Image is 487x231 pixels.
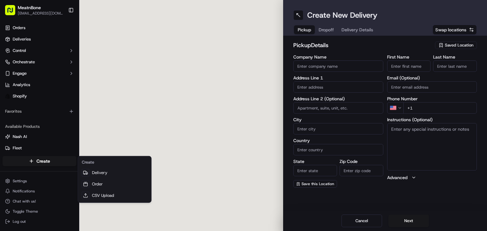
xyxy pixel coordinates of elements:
[293,102,383,114] input: Apartment, suite, unit, etc.
[293,123,383,134] input: Enter city
[319,27,334,33] span: Dropoff
[13,219,26,224] span: Log out
[13,48,26,53] span: Control
[293,81,383,93] input: Enter address
[403,102,477,114] input: Enter phone number
[79,167,150,178] a: Delivery
[54,142,59,147] div: 💻
[13,36,31,42] span: Deliveries
[293,117,383,122] label: City
[387,55,431,59] label: First Name
[13,141,49,147] span: Knowledge Base
[293,55,383,59] label: Company Name
[13,82,30,88] span: Analytics
[13,189,35,194] span: Notifications
[387,76,477,80] label: Email (Optional)
[13,178,27,184] span: Settings
[6,142,11,147] div: 📗
[20,98,68,103] span: Wisdom [PERSON_NAME]
[293,60,383,72] input: Enter company name
[293,159,337,164] label: State
[69,98,71,103] span: •
[387,97,477,101] label: Phone Number
[293,76,383,80] label: Address Line 1
[388,215,429,227] button: Next
[79,178,150,190] a: Order
[6,60,18,72] img: 1736555255976-a54dd68f-1ca7-489b-9aae-adbdc363a1c4
[3,106,76,116] div: Favorites
[433,60,477,72] input: Enter last name
[60,141,102,147] span: API Documentation
[13,209,38,214] span: Toggle Theme
[20,115,68,120] span: Wisdom [PERSON_NAME]
[51,139,104,150] a: 💻API Documentation
[293,165,337,176] input: Enter state
[29,60,104,66] div: Start new chat
[6,6,19,19] img: Nash
[293,138,383,143] label: Country
[293,97,383,101] label: Address Line 2 (Optional)
[341,27,373,33] span: Delivery Details
[3,122,76,132] div: Available Products
[340,159,383,164] label: Zip Code
[13,60,25,72] img: 8571987876998_91fb9ceb93ad5c398215_72.jpg
[307,10,377,20] h1: Create New Delivery
[36,158,50,164] span: Create
[98,81,115,88] button: See all
[79,190,150,201] a: CSV Upload
[298,27,311,33] span: Pickup
[387,60,431,72] input: Enter first name
[108,62,115,70] button: Start new chat
[341,215,382,227] button: Cancel
[340,165,383,176] input: Enter zip code
[13,59,35,65] span: Orchestrate
[435,27,466,33] span: Swap locations
[13,25,25,31] span: Orders
[6,92,16,104] img: Wisdom Oko
[13,71,27,76] span: Engage
[387,174,407,181] label: Advanced
[13,115,18,120] img: 1736555255976-a54dd68f-1ca7-489b-9aae-adbdc363a1c4
[13,93,27,99] span: Shopify
[13,199,36,204] span: Chat with us!
[72,98,85,103] span: [DATE]
[433,55,477,59] label: Last Name
[293,41,431,50] h2: pickup Details
[445,42,473,48] span: Saved Location
[72,115,85,120] span: [DATE]
[293,144,383,155] input: Enter country
[13,145,22,151] span: Fleet
[45,156,77,161] a: Powered byPylon
[387,117,477,122] label: Instructions (Optional)
[69,115,71,120] span: •
[302,181,334,186] span: Save this Location
[4,139,51,150] a: 📗Knowledge Base
[16,41,114,47] input: Got a question? Start typing here...
[6,109,16,121] img: Wisdom Oko
[6,25,115,35] p: Welcome 👋
[18,4,41,11] span: MeatnBone
[13,98,18,103] img: 1736555255976-a54dd68f-1ca7-489b-9aae-adbdc363a1c4
[6,82,42,87] div: Past conversations
[18,11,63,16] span: [EMAIL_ADDRESS][DOMAIN_NAME]
[387,81,477,93] input: Enter email address
[13,134,27,140] span: Nash AI
[5,94,10,99] img: Shopify logo
[79,158,150,167] div: Create
[63,157,77,161] span: Pylon
[29,66,87,72] div: We're available if you need us!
